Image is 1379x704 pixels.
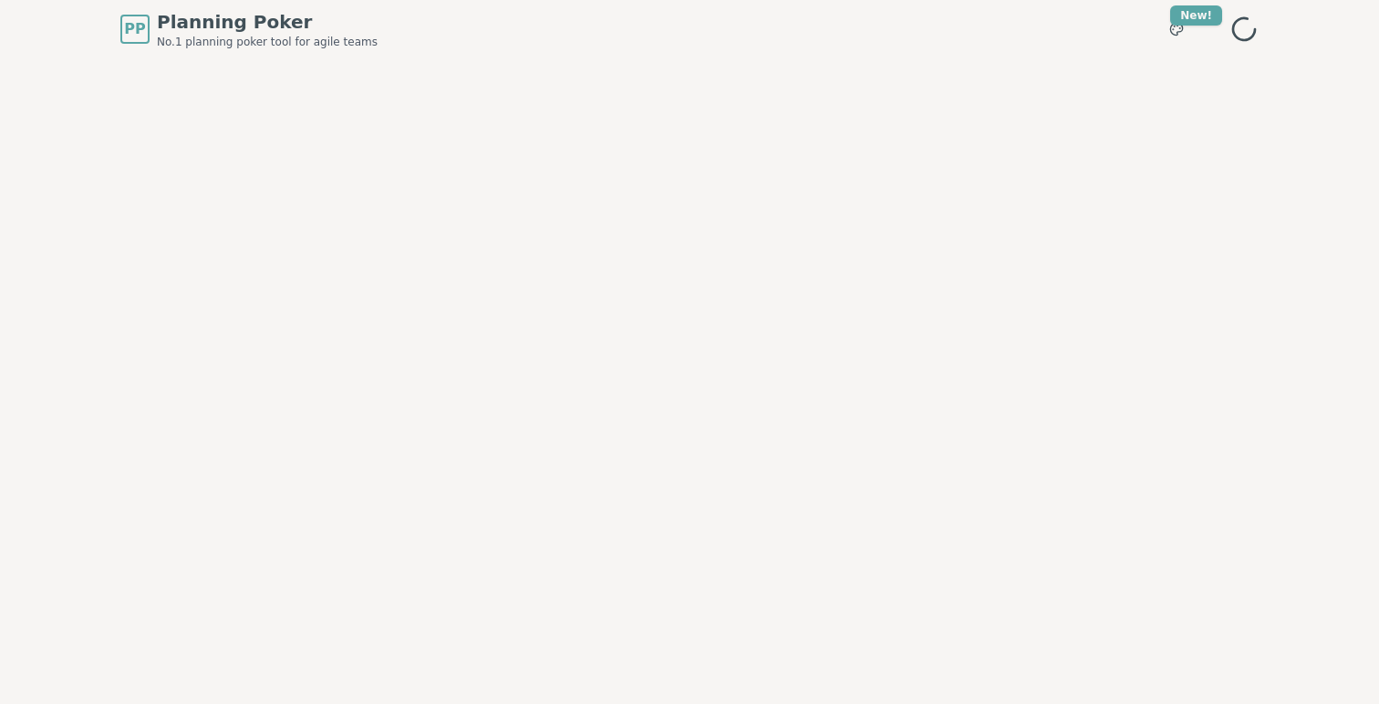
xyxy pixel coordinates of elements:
a: PPPlanning PokerNo.1 planning poker tool for agile teams [120,9,378,49]
button: New! [1160,13,1193,46]
span: PP [124,18,145,40]
div: New! [1170,5,1222,26]
span: Planning Poker [157,9,378,35]
span: No.1 planning poker tool for agile teams [157,35,378,49]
